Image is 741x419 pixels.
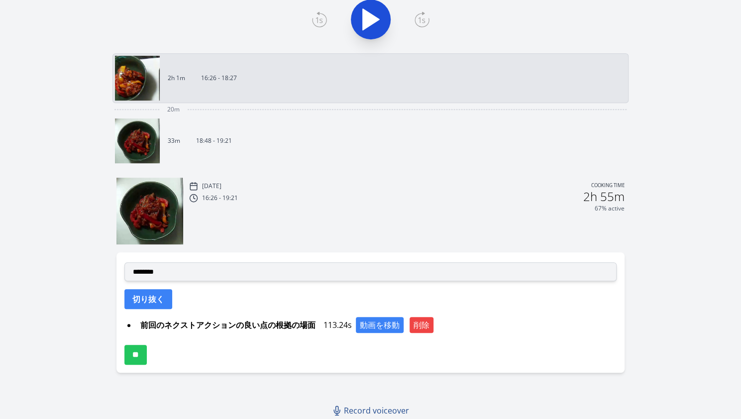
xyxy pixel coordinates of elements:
[168,137,180,145] p: 33m
[115,56,160,101] img: 250818072711_thumb.jpeg
[196,137,232,145] p: 18:48 - 19:21
[410,317,433,333] button: 削除
[168,74,185,82] p: 2h 1m
[136,317,319,333] span: 前回のネクストアクションの良い点の根拠の場面
[344,405,409,417] span: Record voiceover
[583,191,625,203] h2: 2h 55m
[595,205,625,212] p: 67% active
[356,317,404,333] button: 動画を移動
[116,178,183,244] img: 250818094900_thumb.jpeg
[136,317,617,333] div: 113.24s
[167,105,180,113] span: 20m
[115,118,160,163] img: 250818094900_thumb.jpeg
[202,182,221,190] p: [DATE]
[124,289,172,309] button: 切り抜く
[591,182,625,191] p: Cooking time
[202,194,238,202] p: 16:26 - 19:21
[201,74,237,82] p: 16:26 - 18:27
